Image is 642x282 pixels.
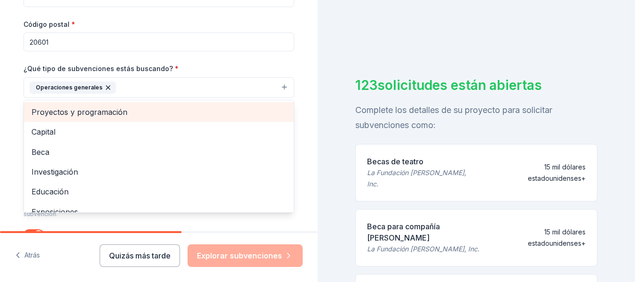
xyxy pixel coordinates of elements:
[31,167,78,177] font: Investigación
[31,207,78,217] font: Exposiciones
[36,84,102,91] font: Operaciones generales
[31,127,55,137] font: Capital
[31,187,69,196] font: Educación
[31,147,49,157] font: Beca
[31,107,127,117] font: Proyectos y programación
[23,100,294,213] div: Operaciones generales
[23,77,294,98] button: Operaciones generales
